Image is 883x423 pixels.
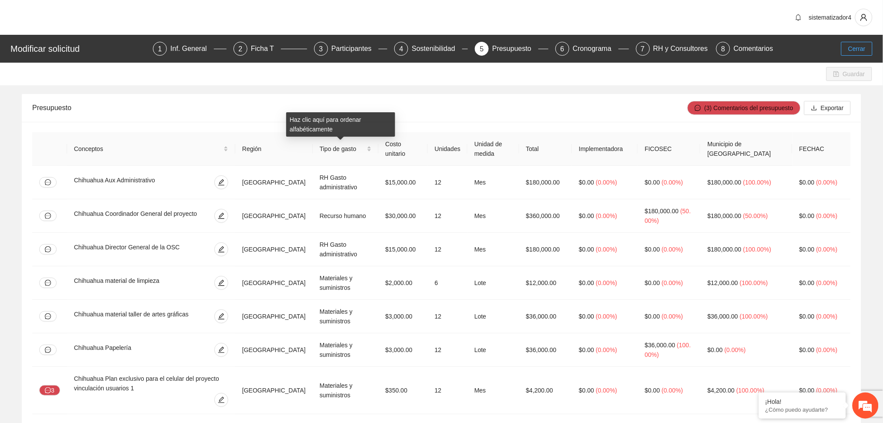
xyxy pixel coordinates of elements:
th: Región [235,132,313,166]
div: Sostenibilidad [412,42,462,56]
textarea: Escriba su mensaje y pulse “Intro” [4,238,166,268]
span: 3 [319,45,323,53]
button: bell [792,10,805,24]
th: Implementadora [572,132,638,166]
span: ( 0.00% ) [816,387,838,394]
div: Cronograma [573,42,619,56]
span: ( 0.00% ) [596,313,617,320]
div: Chihuahua Coordinador General del proyecto [74,209,206,223]
button: edit [214,393,228,407]
td: 12 [428,233,467,266]
span: (3) Comentarios del presupuesto [704,103,793,113]
button: user [855,9,873,26]
th: Total [519,132,572,166]
span: ( 0.00% ) [816,246,838,253]
td: $350.00 [379,367,428,414]
td: 12 [428,300,467,333]
td: Lote [467,333,519,367]
div: ¡Hola! [765,398,839,405]
span: message [45,347,51,353]
span: $0.00 [579,246,594,253]
span: 1 [158,45,162,53]
td: RH Gasto administrativo [313,233,379,266]
span: ( 0.00% ) [662,246,683,253]
button: message [39,345,57,355]
span: $0.00 [645,179,660,186]
span: $0.00 [645,246,660,253]
span: $180,000.00 [707,212,741,219]
td: [GEOGRAPHIC_DATA] [235,233,313,266]
button: message(3) Comentarios del presupuesto [687,101,801,115]
button: edit [214,209,228,223]
span: message [45,213,51,219]
span: ( 0.00% ) [596,246,617,253]
span: $0.00 [579,346,594,353]
span: ( 50.00% ) [743,212,768,219]
span: edit [215,279,228,286]
div: Chihuahua Plan exclusivo para el celular del proyecto vinculación usuarios 1 [74,374,228,393]
div: 3Participantes [314,42,388,56]
button: message [39,278,57,288]
span: $180,000.00 [645,208,679,215]
td: Mes [467,166,519,199]
span: $4,200.00 [707,387,734,394]
span: ( 0.00% ) [816,346,838,353]
span: edit [215,212,228,219]
p: ¿Cómo puedo ayudarte? [765,406,839,413]
span: Exportar [821,103,844,113]
div: Chihuahua Aux Administrativo [74,175,185,189]
span: 6 [560,45,564,53]
button: message [39,244,57,255]
div: 8Comentarios [716,42,773,56]
td: 12 [428,333,467,367]
td: [GEOGRAPHIC_DATA] [235,266,313,300]
td: Materiales y suministros [313,300,379,333]
td: $180,000.00 [519,233,572,266]
span: Cerrar [848,44,866,54]
span: 2 [238,45,242,53]
td: [GEOGRAPHIC_DATA] [235,367,313,414]
th: FICOSEC [638,132,700,166]
td: $12,000.00 [519,266,572,300]
span: $0.00 [799,279,815,286]
th: Tipo de gasto [313,132,379,166]
div: 5Presupuesto [475,42,548,56]
span: ( 100.00% ) [740,279,768,286]
span: $0.00 [579,212,594,219]
td: [GEOGRAPHIC_DATA] [235,300,313,333]
span: ( 100.00% ) [737,387,765,394]
td: $2,000.00 [379,266,428,300]
td: Recurso humano [313,199,379,233]
div: 2Ficha T [233,42,307,56]
span: ( 0.00% ) [816,212,838,219]
div: Chihuahua material taller de artes gráficas [74,309,202,323]
button: edit [214,242,228,256]
span: Estamos en línea. [51,116,120,204]
div: RH y Consultores [653,42,715,56]
span: ( 0.00% ) [724,346,746,353]
span: $12,000.00 [707,279,738,286]
span: $0.00 [645,313,660,320]
div: Comentarios [734,42,773,56]
div: Ficha T [251,42,281,56]
td: Mes [467,199,519,233]
span: user [856,13,872,21]
button: message [39,177,57,188]
span: message [45,246,51,252]
td: [GEOGRAPHIC_DATA] [235,166,313,199]
td: Materiales y suministros [313,367,379,414]
th: FECHAC [792,132,851,166]
div: Chatee con nosotros ahora [45,44,146,56]
span: ( 0.00% ) [596,212,617,219]
span: $0.00 [799,346,815,353]
span: ( 0.00% ) [816,313,838,320]
span: 7 [641,45,645,53]
button: message3 [39,385,60,396]
td: 12 [428,367,467,414]
span: $0.00 [579,179,594,186]
button: edit [214,309,228,323]
td: Lote [467,266,519,300]
div: Modificar solicitud [10,42,148,56]
span: $0.00 [707,346,723,353]
td: $36,000.00 [519,333,572,367]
